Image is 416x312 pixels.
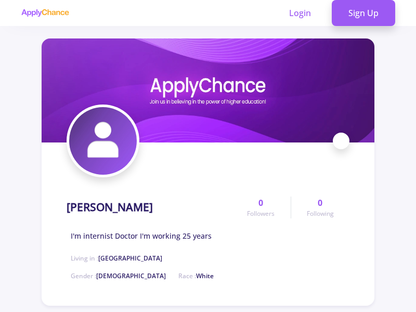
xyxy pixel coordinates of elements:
img: applychance logo text only [21,9,69,17]
span: [DEMOGRAPHIC_DATA] [96,271,166,280]
span: Followers [247,209,275,218]
span: I'm internist Doctor I'm working 25 years [71,230,212,241]
span: White [196,271,214,280]
span: Gender : [71,271,166,280]
span: [GEOGRAPHIC_DATA] [98,254,162,263]
h1: [PERSON_NAME] [67,201,153,214]
span: 0 [258,197,263,209]
img: Hossein Aryanpooravatar [69,107,137,175]
a: 0Followers [231,197,290,218]
span: Race : [178,271,214,280]
span: 0 [318,197,322,209]
a: 0Following [291,197,349,218]
span: Living in : [71,254,162,263]
span: Following [307,209,334,218]
img: Hossein Aryanpoorcover image [42,38,374,142]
